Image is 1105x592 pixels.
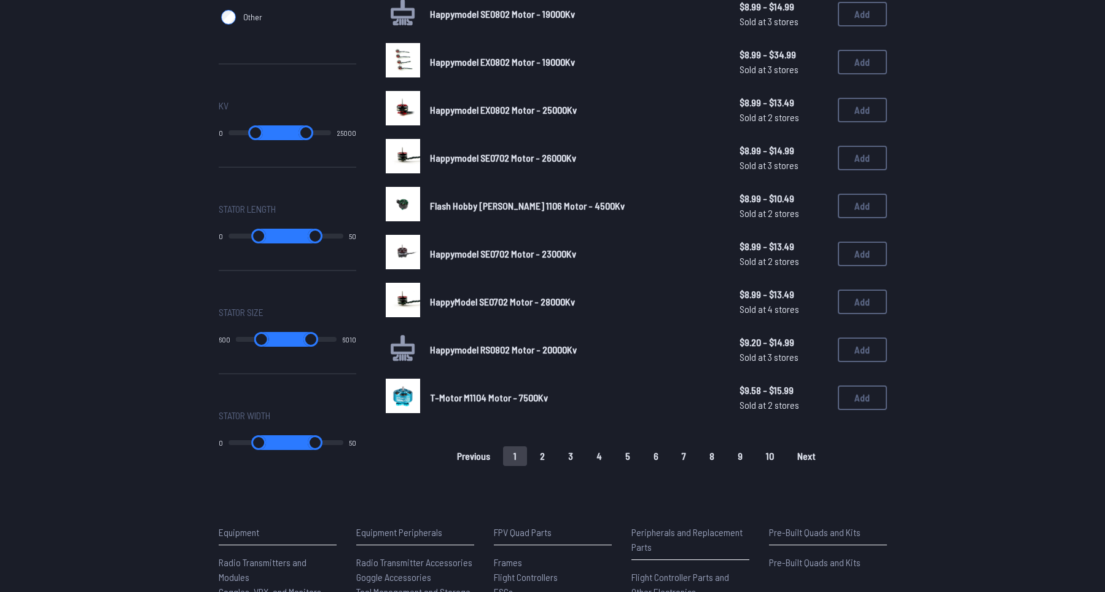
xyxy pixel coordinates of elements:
[558,446,584,466] button: 3
[740,287,828,302] span: $8.99 - $13.49
[727,446,753,466] button: 9
[221,10,236,25] input: Other
[615,446,641,466] button: 5
[838,194,887,218] button: Add
[219,438,223,448] output: 0
[386,379,420,417] a: image
[356,525,474,540] p: Equipment Peripherals
[699,446,725,466] button: 8
[740,110,828,125] span: Sold at 2 stores
[219,334,230,344] output: 600
[838,337,887,362] button: Add
[769,556,861,568] span: Pre-Built Quads and Kits
[838,50,887,74] button: Add
[430,8,575,20] span: Happymodel SE0802 Motor - 19000Kv
[838,290,887,314] button: Add
[430,151,720,165] a: Happymodel SE0702 Motor - 26000Kv
[386,187,420,221] img: image
[386,283,420,317] img: image
[342,334,356,344] output: 6010
[740,383,828,398] span: $9.58 - $15.99
[430,55,720,69] a: Happymodel EX0802 Motor - 19000Kv
[740,398,828,412] span: Sold at 2 stores
[386,91,420,129] a: image
[356,570,474,585] a: Goggle Accessories
[430,56,575,68] span: Happymodel EX0802 Motor - 19000Kv
[430,344,577,355] span: Happymodel RS0802 Motor - 20000Kv
[643,446,669,466] button: 6
[838,2,887,26] button: Add
[337,128,356,138] output: 25000
[586,446,612,466] button: 4
[430,200,625,211] span: Flash Hobby [PERSON_NAME] 1106 Motor - 4500Kv
[740,62,828,77] span: Sold at 3 stores
[494,556,522,568] span: Frames
[740,143,828,158] span: $8.99 - $14.99
[386,43,420,77] img: image
[219,555,337,585] a: Radio Transmitters and Modules
[740,206,828,221] span: Sold at 2 stores
[219,305,264,320] span: Stator Size
[386,235,420,269] img: image
[838,98,887,122] button: Add
[529,446,555,466] button: 2
[740,254,828,269] span: Sold at 2 stores
[740,14,828,29] span: Sold at 3 stores
[430,7,720,22] a: Happymodel SE0802 Motor - 19000Kv
[356,555,474,570] a: Radio Transmitter Accessories
[430,199,720,213] a: Flash Hobby [PERSON_NAME] 1106 Motor - 4500Kv
[386,283,420,321] a: image
[740,158,828,173] span: Sold at 3 stores
[349,438,356,448] output: 50
[769,525,887,540] p: Pre-Built Quads and Kits
[430,392,548,403] span: T-Motor M1104 Motor - 7500Kv
[356,556,472,568] span: Radio Transmitter Accessories
[430,152,576,164] span: Happymodel SE0702 Motor - 26000Kv
[740,335,828,350] span: $9.20 - $14.99
[219,525,337,540] p: Equipment
[503,446,527,466] button: 1
[494,571,558,583] span: Flight Controllers
[740,47,828,62] span: $8.99 - $34.99
[430,103,720,117] a: Happymodel EX0802 Motor - 25000Kv
[386,235,420,273] a: image
[219,202,276,216] span: Stator Length
[219,128,223,138] output: 0
[219,98,228,113] span: Kv
[430,342,720,357] a: Happymodel RS0802 Motor - 20000Kv
[219,231,223,241] output: 0
[631,525,749,555] p: Peripherals and Replacement Parts
[494,570,612,585] a: Flight Controllers
[386,139,420,177] a: image
[219,556,307,583] span: Radio Transmitters and Modules
[386,139,420,173] img: image
[430,247,720,261] a: Happymodel SE0702 Motor - 23000Kv
[430,294,720,309] a: HappyModel SE0702 Motor - 28000Kv
[386,43,420,81] a: image
[430,104,577,116] span: Happymodel EX0802 Motor - 25000Kv
[740,350,828,365] span: Sold at 3 stores
[769,555,887,570] a: Pre-Built Quads and Kits
[219,408,270,423] span: Stator Width
[494,555,612,570] a: Frames
[740,302,828,317] span: Sold at 4 stores
[838,385,887,410] button: Add
[386,91,420,125] img: image
[740,239,828,254] span: $8.99 - $13.49
[838,146,887,170] button: Add
[386,187,420,225] a: image
[740,191,828,206] span: $8.99 - $10.49
[349,231,356,241] output: 50
[838,242,887,266] button: Add
[494,525,612,540] p: FPV Quad Parts
[430,296,575,307] span: HappyModel SE0702 Motor - 28000Kv
[243,11,262,23] span: Other
[430,390,720,405] a: T-Motor M1104 Motor - 7500Kv
[756,446,784,466] button: 10
[430,248,576,259] span: Happymodel SE0702 Motor - 23000Kv
[797,451,816,461] span: Next
[787,446,826,466] button: Next
[356,571,431,583] span: Goggle Accessories
[386,379,420,413] img: image
[671,446,697,466] button: 7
